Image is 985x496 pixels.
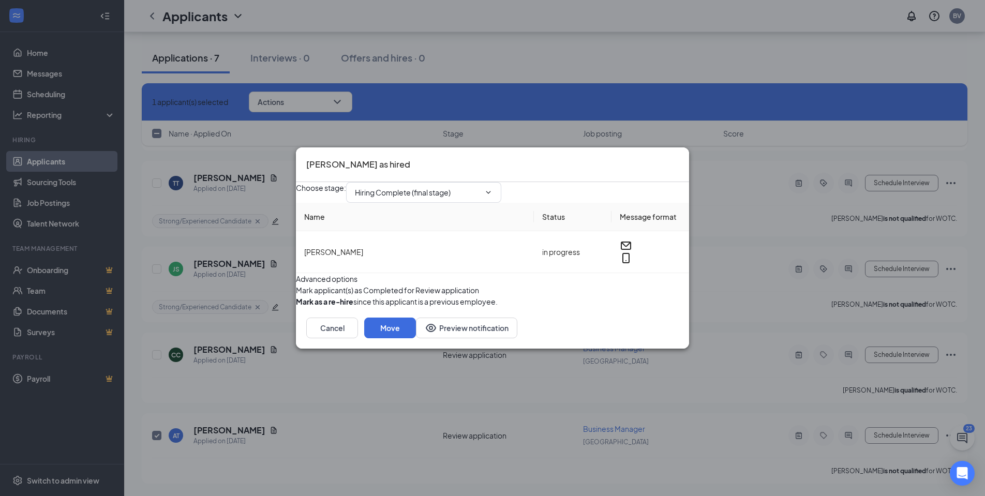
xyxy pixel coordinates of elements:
[296,182,346,203] span: Choose stage :
[425,322,437,334] svg: Eye
[296,297,353,306] b: Mark as a re-hire
[611,203,689,231] th: Message format
[304,247,363,257] span: [PERSON_NAME]
[534,203,611,231] th: Status
[296,203,534,231] th: Name
[296,273,689,284] div: Advanced options
[306,318,358,338] button: Cancel
[416,318,517,338] button: Preview notificationEye
[306,158,410,171] h3: [PERSON_NAME] as hired
[296,296,498,307] div: since this applicant is a previous employee.
[364,318,416,338] button: Move
[950,461,975,486] div: Open Intercom Messenger
[534,231,611,273] td: in progress
[620,239,632,252] svg: Email
[296,284,479,296] span: Mark applicant(s) as Completed for Review application
[620,252,632,264] svg: MobileSms
[484,188,493,197] svg: ChevronDown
